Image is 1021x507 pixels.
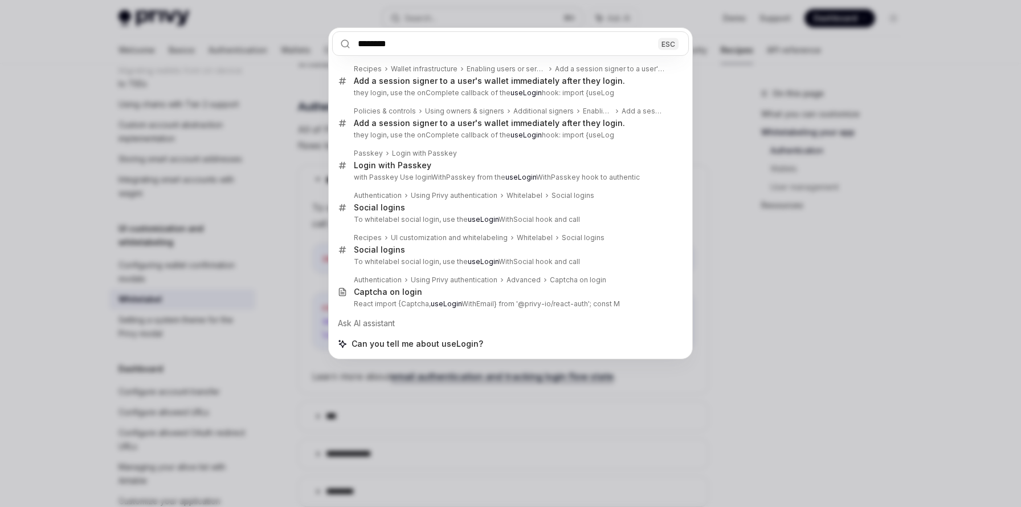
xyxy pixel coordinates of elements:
[354,88,665,98] p: they login, use the onComplete callback of the hook: import {useLog
[411,275,497,285] div: Using Privy authentication
[354,202,405,213] div: Social logins
[510,88,542,97] b: useLogin
[550,275,606,285] div: Captcha on login
[507,191,542,200] div: Whitelabel
[555,64,665,74] div: Add a session signer to a user's wallet immediately after they login.
[391,64,458,74] div: Wallet infrastructure
[354,64,382,74] div: Recipes
[552,191,594,200] div: Social logins
[354,76,625,86] div: Add a session signer to a user's wallet immediately after they login.
[354,215,665,224] p: To whitelabel social login, use the WithSocial hook and call
[411,191,497,200] div: Using Privy authentication
[517,233,553,242] div: Whitelabel
[354,160,431,171] div: Login with Passkey
[392,149,457,158] div: Login with Passkey
[354,173,665,182] p: with Passkey Use loginWithPasskey from the WithPasskey hook to authentic
[391,233,508,242] div: UI customization and whitelabeling
[354,287,422,297] div: Captcha on login
[468,257,499,266] b: useLogin
[354,131,665,140] p: they login, use the onComplete callback of the hook: import {useLog
[507,275,541,285] div: Advanced
[510,131,542,139] b: useLogin
[658,38,679,50] div: ESC
[468,215,499,224] b: useLogin
[354,233,382,242] div: Recipes
[354,299,665,309] p: React import {Captcha, WithEmail} from '@privy-io/react-auth'; const M
[354,118,625,128] div: Add a session signer to a user's wallet immediately after they login.
[562,233,605,242] div: Social logins
[354,149,383,158] div: Passkey
[354,275,402,285] div: Authentication
[352,338,483,350] span: Can you tell me about useLogin?
[513,107,574,116] div: Additional signers
[431,299,462,308] b: useLogin
[425,107,504,116] div: Using owners & signers
[354,257,665,266] p: To whitelabel social login, use the WithSocial hook and call
[354,107,416,116] div: Policies & controls
[505,173,536,181] b: useLogin
[583,107,612,116] div: Enabling users or servers to execute transactions
[354,245,405,255] div: Social logins
[622,107,665,116] div: Add a session signer to a user's wallet immediately after they login.
[467,64,546,74] div: Enabling users or servers to execute transactions
[354,191,402,200] div: Authentication
[332,313,689,334] div: Ask AI assistant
